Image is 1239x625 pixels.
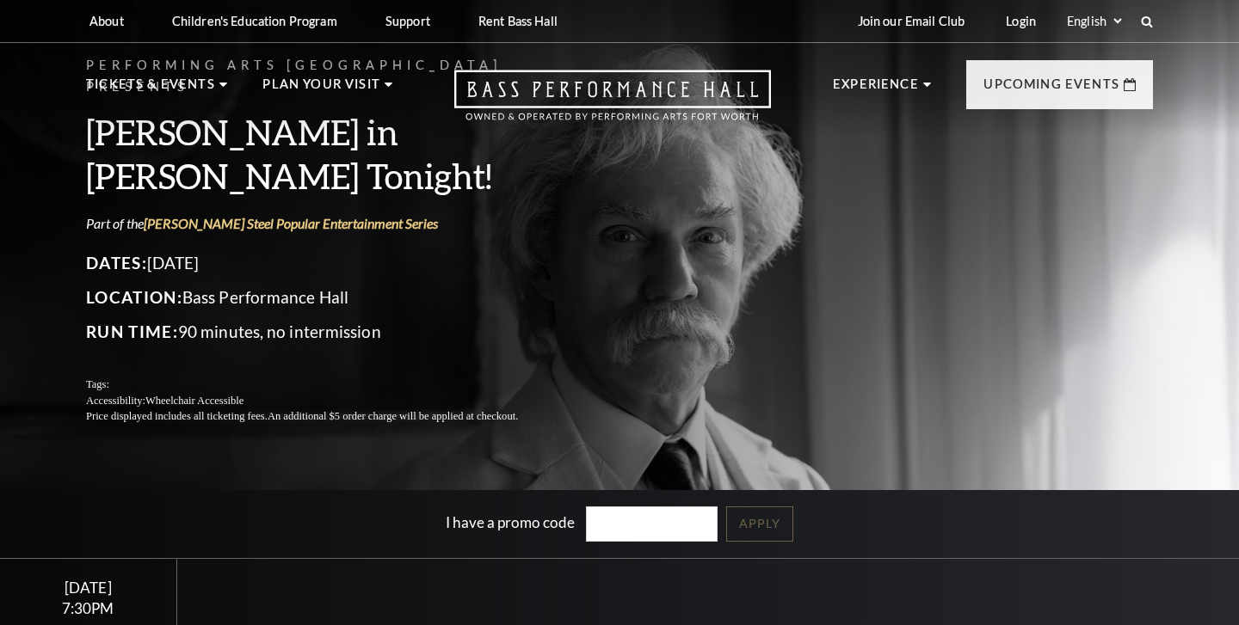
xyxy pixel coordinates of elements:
span: Dates: [86,253,147,273]
p: Price displayed includes all ticketing fees. [86,408,559,425]
p: Upcoming Events [983,74,1119,105]
p: 90 minutes, no intermission [86,318,559,346]
span: An additional $5 order charge will be applied at checkout. [268,410,518,422]
div: [DATE] [21,579,156,597]
div: 7:30PM [21,601,156,616]
select: Select: [1063,13,1125,29]
p: Rent Bass Hall [478,14,558,28]
p: Support [385,14,430,28]
span: Run Time: [86,322,178,341]
p: Bass Performance Hall [86,284,559,311]
p: [DATE] [86,249,559,277]
label: I have a promo code [446,513,575,531]
p: Children's Education Program [172,14,337,28]
p: Plan Your Visit [262,74,380,105]
p: About [89,14,124,28]
p: Tags: [86,377,559,393]
p: Experience [833,74,919,105]
p: Accessibility: [86,393,559,409]
a: [PERSON_NAME] Steel Popular Entertainment Series [144,215,438,231]
span: Wheelchair Accessible [145,395,243,407]
p: Part of the [86,214,559,233]
span: Location: [86,287,182,307]
p: Tickets & Events [86,74,215,105]
h3: [PERSON_NAME] in [PERSON_NAME] Tonight! [86,110,559,198]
